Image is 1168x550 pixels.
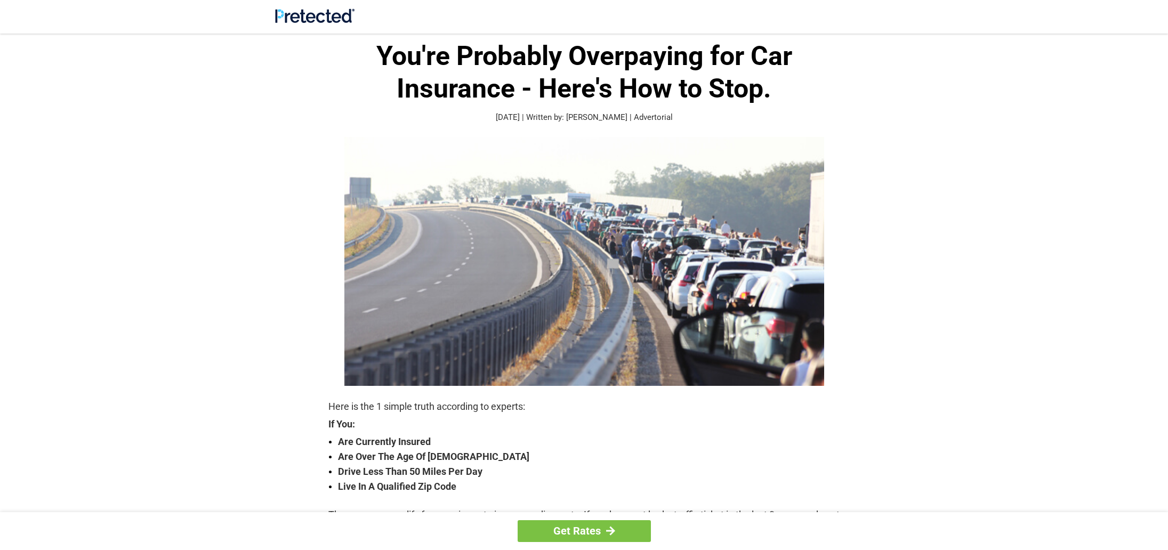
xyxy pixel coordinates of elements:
h1: You're Probably Overpaying for Car Insurance - Here's How to Stop. [328,40,840,105]
p: [DATE] | Written by: [PERSON_NAME] | Advertorial [328,111,840,124]
a: Site Logo [275,15,355,25]
p: Then you may qualify for massive auto insurance discounts. If you have not had a traffic ticket i... [328,507,840,537]
strong: Drive Less Than 50 Miles Per Day [338,464,840,479]
strong: Live In A Qualified Zip Code [338,479,840,494]
strong: Are Over The Age Of [DEMOGRAPHIC_DATA] [338,449,840,464]
strong: Are Currently Insured [338,434,840,449]
img: Site Logo [275,9,355,23]
strong: If You: [328,419,840,429]
a: Get Rates [518,520,651,542]
p: Here is the 1 simple truth according to experts: [328,399,840,414]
